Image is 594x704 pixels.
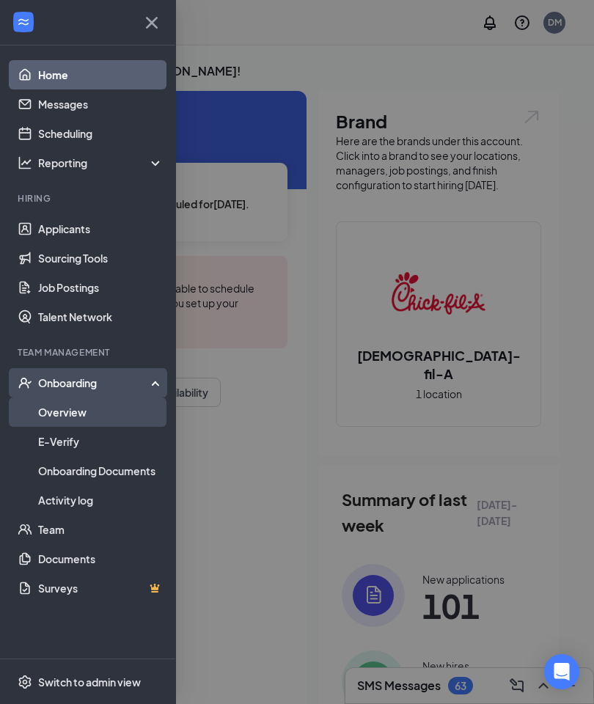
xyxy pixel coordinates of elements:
[16,15,31,29] svg: WorkstreamLogo
[38,375,151,390] div: Onboarding
[38,675,141,689] div: Switch to admin view
[18,192,161,205] div: Hiring
[38,302,164,331] a: Talent Network
[38,427,164,456] a: E-Verify
[38,60,164,89] a: Home
[38,573,164,603] a: SurveysCrown
[38,243,164,273] a: Sourcing Tools
[38,214,164,243] a: Applicants
[38,544,164,573] a: Documents
[140,11,164,34] svg: Cross
[38,397,164,427] a: Overview
[38,89,164,119] a: Messages
[38,515,164,544] a: Team
[18,155,32,170] svg: Analysis
[18,675,32,689] svg: Settings
[18,346,161,359] div: Team Management
[38,273,164,302] a: Job Postings
[38,119,164,148] a: Scheduling
[18,375,32,390] svg: UserCheck
[38,155,164,170] div: Reporting
[38,485,164,515] a: Activity log
[544,654,579,689] div: Open Intercom Messenger
[38,456,164,485] a: Onboarding Documents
